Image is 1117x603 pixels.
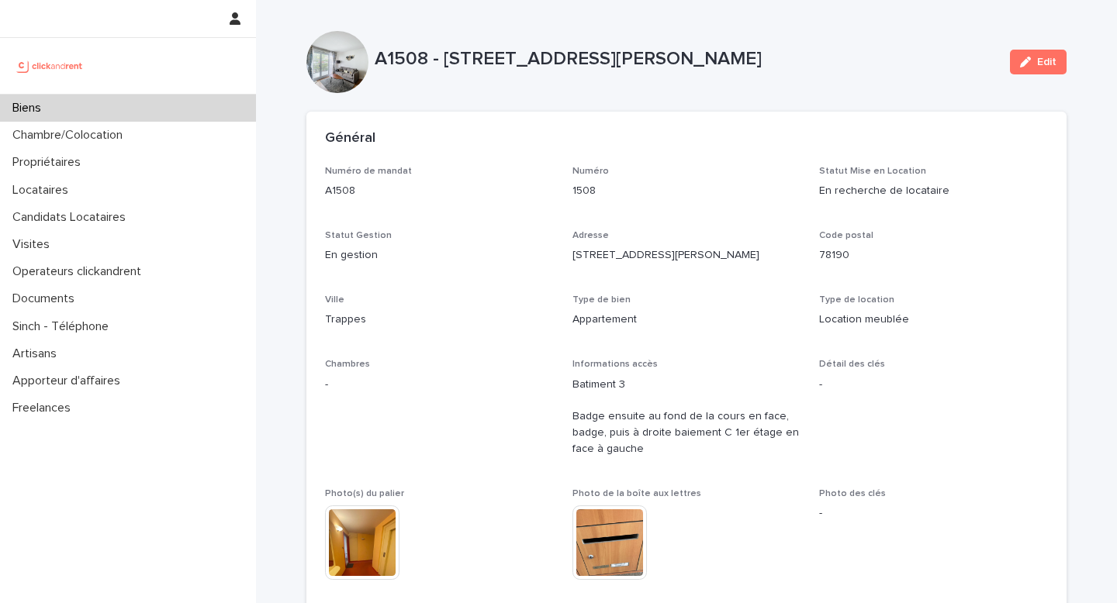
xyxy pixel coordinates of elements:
[1010,50,1067,74] button: Edit
[6,319,121,334] p: Sinch - Téléphone
[325,183,554,199] p: A1508
[1037,57,1056,67] span: Edit
[6,183,81,198] p: Locataires
[572,295,631,305] span: Type de bien
[325,295,344,305] span: Ville
[819,489,886,498] span: Photo des clés
[6,291,87,306] p: Documents
[572,377,801,457] p: Batiment 3 Badge ensuite au fond de la cours en face, badge, puis à droite baiement C 1er étage e...
[819,183,1048,199] p: En recherche de locataire
[6,401,83,415] p: Freelances
[572,183,801,199] p: 1508
[6,346,69,361] p: Artisans
[819,377,1048,393] p: -
[572,231,609,240] span: Adresse
[6,155,93,170] p: Propriétaires
[819,231,873,240] span: Code postal
[819,505,1048,522] p: -
[819,247,1048,264] p: 78190
[6,374,133,388] p: Apporteur d'affaires
[6,128,135,143] p: Chambre/Colocation
[325,489,404,498] span: Photo(s) du palier
[325,247,554,264] p: En gestion
[572,489,701,498] span: Photo de la boîte aux lettres
[819,360,885,369] span: Détail des clés
[325,231,392,240] span: Statut Gestion
[6,264,154,279] p: Operateurs clickandrent
[325,167,412,176] span: Numéro de mandat
[6,101,54,115] p: Biens
[325,377,554,393] p: -
[572,247,801,264] p: [STREET_ADDRESS][PERSON_NAME]
[572,167,609,176] span: Numéro
[819,167,926,176] span: Statut Mise en Location
[375,48,998,71] p: A1508 - [STREET_ADDRESS][PERSON_NAME]
[325,312,554,328] p: Trappes
[572,360,658,369] span: Informations accès
[819,295,894,305] span: Type de location
[12,50,88,81] img: UCB0brd3T0yccxBKYDjQ
[6,210,138,225] p: Candidats Locataires
[325,360,370,369] span: Chambres
[6,237,62,252] p: Visites
[572,312,801,328] p: Appartement
[819,312,1048,328] p: Location meublée
[325,130,375,147] h2: Général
